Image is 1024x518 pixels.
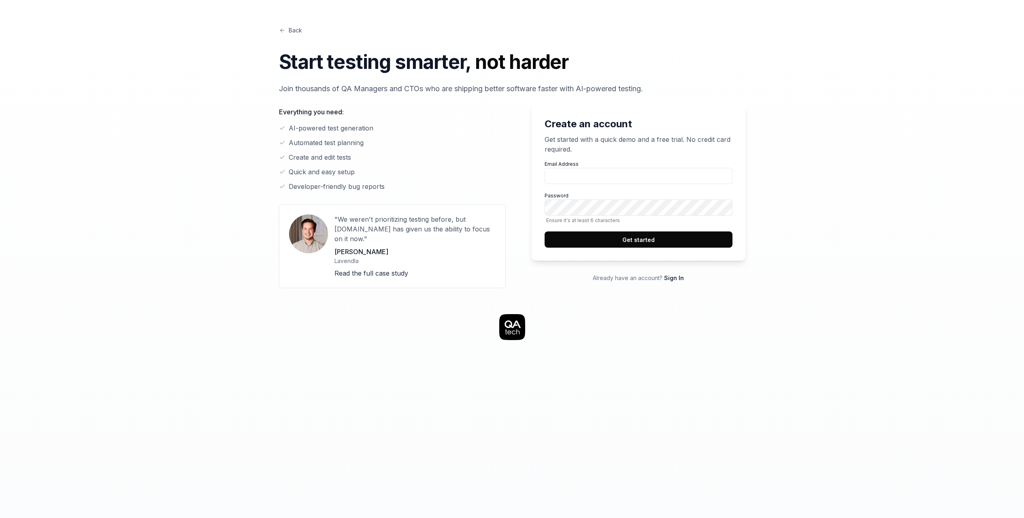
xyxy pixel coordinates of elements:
[279,26,302,34] a: Back
[545,192,732,223] label: Password
[545,168,732,184] input: Email Address
[545,231,732,248] button: Get started
[289,214,328,253] img: User avatar
[532,274,745,282] p: Already have an account?
[279,182,506,191] li: Developer-friendly bug reports
[545,117,732,131] h2: Create an account
[279,152,506,162] li: Create and edit tests
[664,274,684,281] a: Sign In
[279,47,745,77] h1: Start testing smarter,
[334,214,496,244] p: "We weren't prioritizing testing before, but [DOMAIN_NAME] has given us the ability to focus on i...
[334,257,496,265] p: Lavendla
[334,247,496,257] p: [PERSON_NAME]
[545,135,732,154] p: Get started with a quick demo and a free trial. No credit card required.
[545,217,732,223] span: Ensure it's at least 6 characters
[334,269,408,277] a: Read the full case study
[475,50,568,74] span: not harder
[279,138,506,148] li: Automated test planning
[545,199,732,216] input: PasswordEnsure it's at least 6 characters
[279,167,506,177] li: Quick and easy setup
[279,123,506,133] li: AI-powered test generation
[545,161,732,184] label: Email Address
[279,107,506,117] p: Everything you need:
[279,83,745,94] p: Join thousands of QA Managers and CTOs who are shipping better software faster with AI-powered te...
